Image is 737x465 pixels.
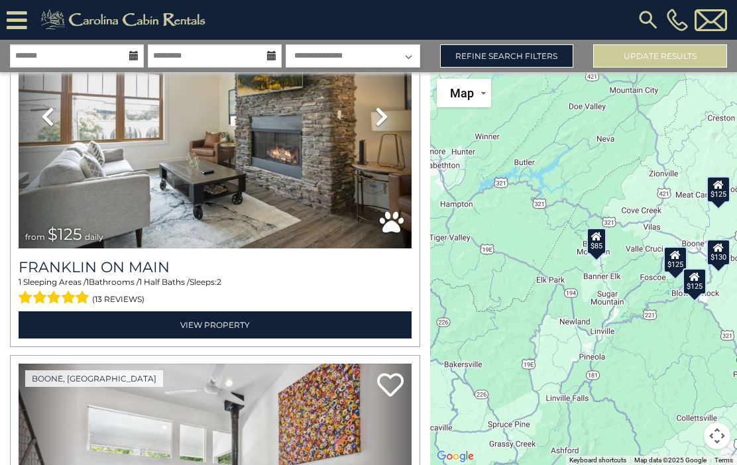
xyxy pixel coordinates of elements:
[92,291,144,308] span: (13 reviews)
[85,232,103,242] span: daily
[437,79,491,107] button: Change map style
[634,456,707,464] span: Map data ©2025 Google
[433,448,477,465] a: Open this area in Google Maps (opens a new window)
[440,44,574,68] a: Refine Search Filters
[593,44,727,68] button: Update Results
[377,372,404,400] a: Add to favorites
[433,448,477,465] img: Google
[663,9,691,31] a: [PHONE_NUMBER]
[450,86,474,100] span: Map
[19,311,412,338] a: View Property
[636,8,660,32] img: search-regular.svg
[664,246,688,272] div: $125
[704,423,730,449] button: Map camera controls
[587,228,606,254] div: $85
[683,268,707,294] div: $125
[19,277,21,287] span: 1
[86,277,89,287] span: 1
[569,456,626,465] button: Keyboard shortcuts
[25,370,163,387] a: Boone, [GEOGRAPHIC_DATA]
[48,225,82,244] span: $125
[19,276,412,308] div: Sleeping Areas / Bathrooms / Sleeps:
[19,258,412,276] a: Franklin On Main
[707,239,731,266] div: $130
[139,277,190,287] span: 1 Half Baths /
[34,7,217,33] img: Khaki-logo.png
[25,232,45,242] span: from
[707,176,730,202] div: $125
[217,277,221,287] span: 2
[714,456,733,464] a: Terms (opens in new tab)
